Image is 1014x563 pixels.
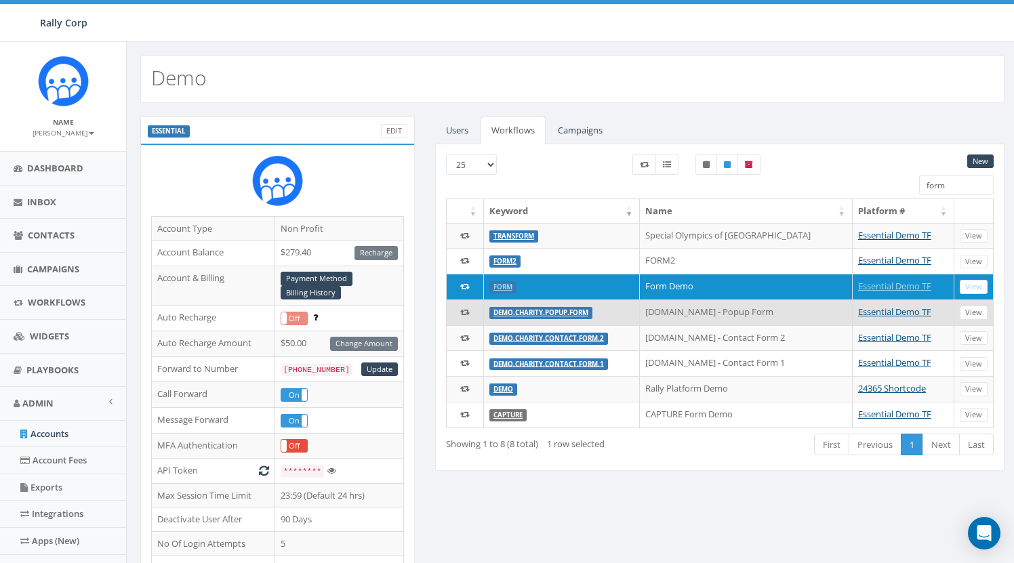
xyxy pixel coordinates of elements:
[30,330,69,342] span: Widgets
[493,359,604,368] a: DEMO.CHARITY.CONTACT.FORM.1
[547,438,605,450] span: 1 row selected
[967,154,994,169] a: New
[960,408,988,422] a: View
[275,483,403,507] td: 23:59 (Default 24 hrs)
[281,415,307,427] label: On
[858,280,931,292] a: Essential Demo TF
[919,175,994,195] input: Type to search
[275,531,403,556] td: 5
[40,16,87,29] span: Rally Corp
[632,154,656,175] label: Workflow
[152,382,275,408] td: Call Forward
[281,440,307,452] label: Off
[858,331,931,343] a: Essential Demo TF
[313,311,318,323] span: Enable to prevent campaign failure.
[281,439,308,453] div: OnOff
[33,128,94,138] small: [PERSON_NAME]
[28,229,75,241] span: Contacts
[275,216,403,241] td: Non Profit
[152,407,275,433] td: Message Forward
[447,199,484,223] th: : activate to sort column ascending
[640,350,853,376] td: [DOMAIN_NAME] - Contact Form 1
[275,507,403,532] td: 90 Days
[960,331,988,346] a: View
[858,382,926,394] a: 24365 Shortcode
[858,306,931,318] a: Essential Demo TF
[152,331,275,356] td: Auto Recharge Amount
[640,248,853,274] td: FORM2
[152,483,275,507] td: Max Session Time Limit
[858,408,931,420] a: Essential Demo TF
[152,241,275,266] td: Account Balance
[281,312,307,325] label: Off
[275,241,403,266] td: $279.40
[38,56,89,106] img: Icon_1.png
[640,299,853,325] td: [DOMAIN_NAME] - Popup Form
[547,117,613,144] a: Campaigns
[28,296,85,308] span: Workflows
[435,117,479,144] a: Users
[152,266,275,306] td: Account & Billing
[148,125,190,138] label: ESSENTIAL
[275,331,403,356] td: $50.00
[22,397,54,409] span: Admin
[53,117,74,127] small: Name
[381,124,407,138] a: Edit
[26,364,79,376] span: Playbooks
[152,306,275,331] td: Auto Recharge
[281,388,308,402] div: OnOff
[901,434,923,456] a: 1
[152,433,275,459] td: MFA Authentication
[655,154,678,175] label: Menu
[959,434,994,456] a: Last
[960,306,988,320] a: View
[152,356,275,382] td: Forward to Number
[493,283,512,291] a: form
[968,517,1000,549] div: Open Intercom Messenger
[152,459,275,484] td: API Token
[152,216,275,241] td: Account Type
[484,199,640,223] th: Keyword: activate to sort column ascending
[27,162,83,174] span: Dashboard
[960,229,988,243] a: View
[858,254,931,266] a: Essential Demo TF
[493,232,534,241] a: Transform
[33,126,94,138] a: [PERSON_NAME]
[27,263,79,275] span: Campaigns
[281,272,352,286] a: Payment Method
[259,466,269,475] i: Generate New Token
[151,66,207,89] h2: Demo
[493,334,604,343] a: DEMO.CHARITY.CONTACT.FORM.2
[922,434,960,456] a: Next
[27,196,56,208] span: Inbox
[640,325,853,351] td: [DOMAIN_NAME] - Contact Form 2
[849,434,901,456] a: Previous
[481,117,546,144] a: Workflows
[361,362,398,377] a: Update
[960,255,988,269] a: View
[858,356,931,369] a: Essential Demo TF
[858,229,931,241] a: Essential Demo TF
[960,382,988,396] a: View
[640,223,853,249] td: Special Olympics of [GEOGRAPHIC_DATA]
[493,411,523,419] a: CAPTURE
[493,385,513,394] a: Demo
[281,364,352,376] code: [PHONE_NUMBER]
[960,280,988,294] a: View
[281,312,308,325] div: OnOff
[640,199,853,223] th: Name: activate to sort column ascending
[281,286,341,300] a: Billing History
[493,308,588,317] a: DEMO.CHARITY.POPUP.FORM
[281,389,307,401] label: On
[960,357,988,371] a: View
[640,274,853,299] td: Form Demo
[640,376,853,402] td: Rally Platform Demo
[737,154,760,175] label: Archived
[446,432,662,451] div: Showing 1 to 8 (8 total)
[716,154,738,175] label: Published
[853,199,954,223] th: Platform #: activate to sort column ascending
[152,507,275,532] td: Deactivate User After
[281,414,308,428] div: OnOff
[152,531,275,556] td: No Of Login Attempts
[695,154,717,175] label: Unpublished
